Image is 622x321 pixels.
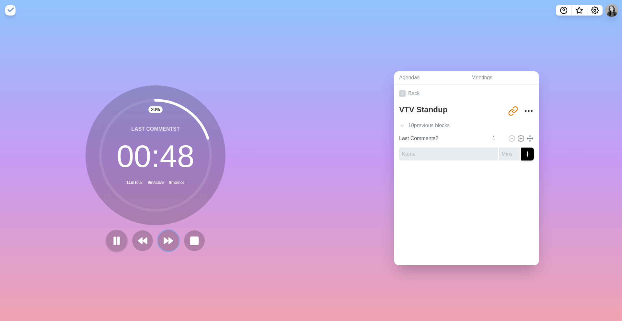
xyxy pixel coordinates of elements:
[397,132,489,145] input: Name
[394,71,466,84] a: Agendas
[394,84,539,103] a: Back
[490,132,505,145] input: Mins
[394,119,539,132] div: 10 previous block
[556,5,571,16] button: Help
[466,71,539,84] a: Meetings
[507,105,520,117] button: Share link
[399,148,498,160] input: Name
[5,5,16,16] img: timeblocks logo
[447,122,450,129] span: s
[499,148,520,160] input: Mins
[587,5,603,16] button: Settings
[522,105,535,117] button: More
[571,5,587,16] button: What’s new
